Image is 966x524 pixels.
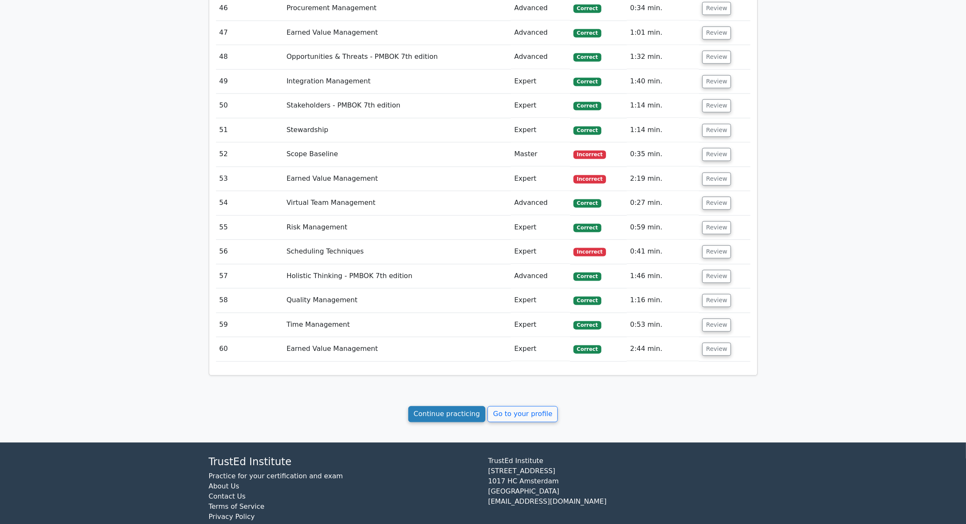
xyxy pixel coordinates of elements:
[283,191,511,215] td: Virtual Team Management
[627,191,699,215] td: 0:27 min.
[209,482,239,490] a: About Us
[573,175,606,183] span: Incorrect
[511,118,570,142] td: Expert
[627,142,699,166] td: 0:35 min.
[511,45,570,69] td: Advanced
[216,21,283,45] td: 47
[283,167,511,191] td: Earned Value Management
[216,167,283,191] td: 53
[573,272,601,281] span: Correct
[573,77,601,86] span: Correct
[209,502,265,510] a: Terms of Service
[283,215,511,240] td: Risk Management
[216,142,283,166] td: 52
[573,321,601,329] span: Correct
[283,94,511,118] td: Stakeholders - PMBOK 7th edition
[216,313,283,337] td: 59
[627,313,699,337] td: 0:53 min.
[283,21,511,45] td: Earned Value Management
[702,99,731,112] button: Review
[573,248,606,256] span: Incorrect
[283,240,511,264] td: Scheduling Techniques
[573,150,606,159] span: Incorrect
[511,94,570,118] td: Expert
[511,142,570,166] td: Master
[216,240,283,264] td: 56
[702,294,731,307] button: Review
[702,148,731,161] button: Review
[511,191,570,215] td: Advanced
[573,296,601,305] span: Correct
[702,2,731,15] button: Review
[216,288,283,312] td: 58
[511,21,570,45] td: Advanced
[283,45,511,69] td: Opportunities & Threats - PMBOK 7th edition
[573,4,601,13] span: Correct
[702,172,731,185] button: Review
[209,513,255,521] a: Privacy Policy
[511,240,570,264] td: Expert
[511,337,570,361] td: Expert
[216,215,283,240] td: 55
[573,126,601,135] span: Correct
[487,406,558,422] a: Go to your profile
[408,406,486,422] a: Continue practicing
[511,69,570,94] td: Expert
[702,318,731,331] button: Review
[573,223,601,232] span: Correct
[216,45,283,69] td: 48
[216,337,283,361] td: 60
[511,264,570,288] td: Advanced
[216,264,283,288] td: 57
[702,221,731,234] button: Review
[209,492,246,500] a: Contact Us
[283,264,511,288] td: Holistic Thinking - PMBOK 7th edition
[627,69,699,94] td: 1:40 min.
[573,199,601,207] span: Correct
[627,240,699,264] td: 0:41 min.
[702,196,731,210] button: Review
[216,69,283,94] td: 49
[216,94,283,118] td: 50
[209,456,478,468] h4: TrustEd Institute
[627,45,699,69] td: 1:32 min.
[627,118,699,142] td: 1:14 min.
[283,118,511,142] td: Stewardship
[511,215,570,240] td: Expert
[216,118,283,142] td: 51
[511,313,570,337] td: Expert
[216,191,283,215] td: 54
[702,50,731,63] button: Review
[627,215,699,240] td: 0:59 min.
[702,26,731,39] button: Review
[283,337,511,361] td: Earned Value Management
[209,472,343,480] a: Practice for your certification and exam
[283,313,511,337] td: Time Management
[627,288,699,312] td: 1:16 min.
[702,75,731,88] button: Review
[283,142,511,166] td: Scope Baseline
[702,124,731,137] button: Review
[702,342,731,356] button: Review
[627,94,699,118] td: 1:14 min.
[627,167,699,191] td: 2:19 min.
[511,288,570,312] td: Expert
[283,69,511,94] td: Integration Management
[702,270,731,283] button: Review
[573,102,601,110] span: Correct
[627,264,699,288] td: 1:46 min.
[573,345,601,353] span: Correct
[511,167,570,191] td: Expert
[283,288,511,312] td: Quality Management
[702,245,731,258] button: Review
[573,53,601,61] span: Correct
[627,337,699,361] td: 2:44 min.
[573,29,601,37] span: Correct
[627,21,699,45] td: 1:01 min.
